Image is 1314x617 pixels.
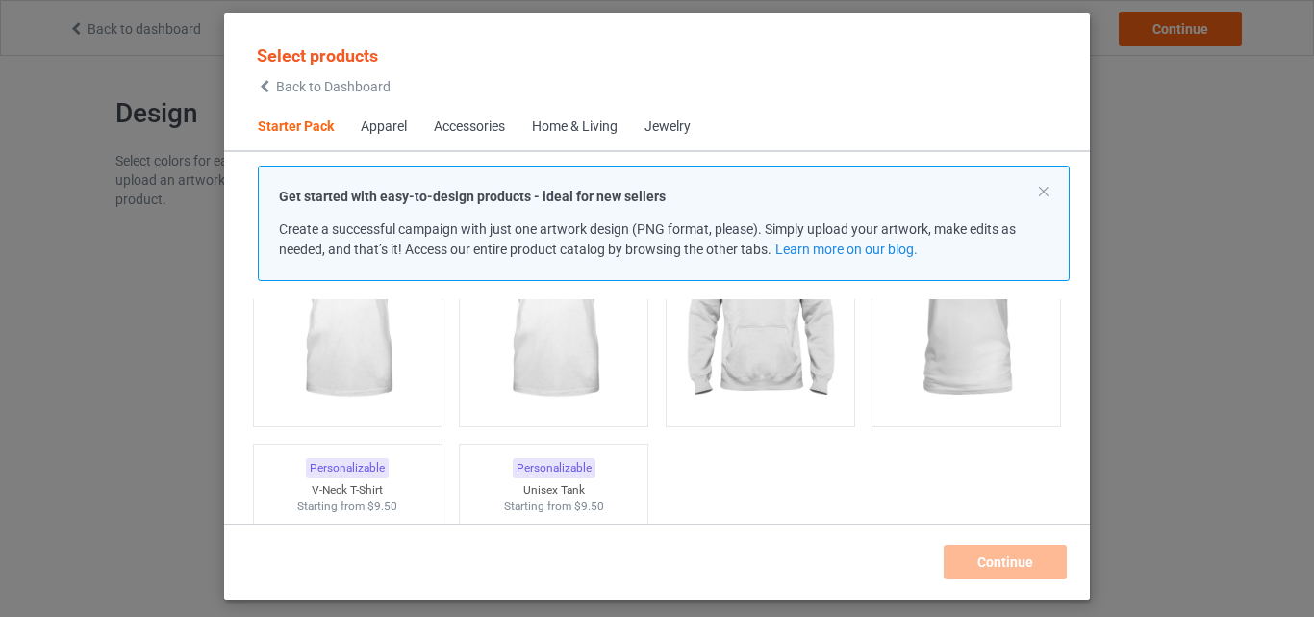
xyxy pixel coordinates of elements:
div: Jewelry [644,117,691,137]
div: Apparel [361,117,407,137]
div: Unisex Tank [460,482,647,499]
img: regular.jpg [880,201,1052,417]
img: regular.jpg [674,201,847,417]
img: regular.jpg [262,201,434,417]
span: $9.50 [367,500,397,513]
div: Starting from [254,499,442,515]
div: V-Neck T-Shirt [254,482,442,499]
div: Personalizable [513,458,595,478]
span: Back to Dashboard [276,79,391,94]
strong: Get started with easy-to-design products - ideal for new sellers [279,189,666,204]
img: regular.jpg [467,201,640,417]
span: Select products [257,45,378,65]
span: Create a successful campaign with just one artwork design (PNG format, please). Simply upload you... [279,221,1016,257]
div: Personalizable [306,458,389,478]
div: Home & Living [532,117,618,137]
span: Starter Pack [244,104,347,150]
div: Accessories [434,117,505,137]
span: $9.50 [574,500,604,513]
a: Learn more on our blog. [775,242,918,257]
div: Starting from [460,499,647,515]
